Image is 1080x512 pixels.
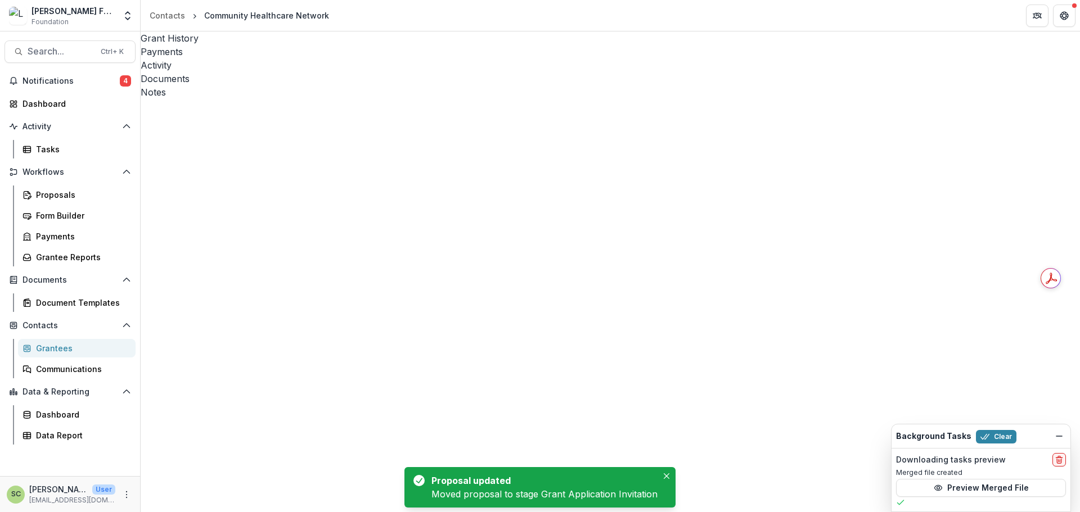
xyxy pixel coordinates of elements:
[431,474,653,487] div: Proposal updated
[18,360,136,378] a: Communications
[4,316,136,334] button: Open Contacts
[18,339,136,357] a: Grantees
[4,94,136,113] a: Dashboard
[22,167,118,177] span: Workflows
[36,363,127,375] div: Communications
[18,185,136,204] a: Proposals
[18,426,136,445] a: Data Report
[9,7,27,25] img: Lavelle Fund for the Blind
[145,7,190,24] a: Contacts
[4,271,136,289] button: Open Documents
[150,10,185,21] div: Contacts
[1053,4,1075,27] button: Get Help
[896,468,1066,478] p: Merged file created
[92,484,115,495] p: User
[1026,4,1048,27] button: Partners
[22,321,118,330] span: Contacts
[4,163,136,181] button: Open Workflows
[4,117,136,135] button: Open Activity
[141,45,1080,58] a: Payments
[141,72,1080,85] a: Documents
[141,31,1080,45] a: Grant History
[4,40,136,63] button: Search...
[36,429,127,441] div: Data Report
[896,479,1066,497] button: Preview Merged File
[1052,453,1066,466] button: delete
[1052,429,1066,443] button: Dismiss
[36,143,127,155] div: Tasks
[11,491,21,498] div: Sandra Ching
[660,469,673,483] button: Close
[120,75,131,87] span: 4
[18,140,136,158] a: Tasks
[431,487,658,501] div: Moved proposal to stage Grant Application Invitation
[31,5,115,17] div: [PERSON_NAME] Fund for the Blind
[141,58,1080,72] a: Activity
[22,122,118,132] span: Activity
[36,251,127,263] div: Grantee Reports
[29,483,88,495] p: [PERSON_NAME]
[36,342,127,354] div: Grantees
[22,275,118,285] span: Documents
[22,76,120,86] span: Notifications
[29,495,115,505] p: [EMAIL_ADDRESS][DOMAIN_NAME]
[4,72,136,90] button: Notifications4
[141,85,1080,99] a: Notes
[896,455,1006,465] h2: Downloading tasks preview
[145,7,334,24] nav: breadcrumb
[18,206,136,225] a: Form Builder
[18,293,136,312] a: Document Templates
[36,409,127,420] div: Dashboard
[22,98,127,110] div: Dashboard
[18,248,136,266] a: Grantee Reports
[36,189,127,201] div: Proposals
[120,4,136,27] button: Open entity switcher
[204,10,329,21] div: Community Healthcare Network
[18,405,136,424] a: Dashboard
[98,46,126,58] div: Ctrl + K
[120,488,133,501] button: More
[22,387,118,397] span: Data & Reporting
[896,432,971,441] h2: Background Tasks
[31,17,69,27] span: Foundation
[4,383,136,401] button: Open Data & Reporting
[36,210,127,221] div: Form Builder
[18,227,136,246] a: Payments
[36,230,127,242] div: Payments
[28,46,94,57] span: Search...
[36,297,127,309] div: Document Templates
[976,430,1016,443] button: Clear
